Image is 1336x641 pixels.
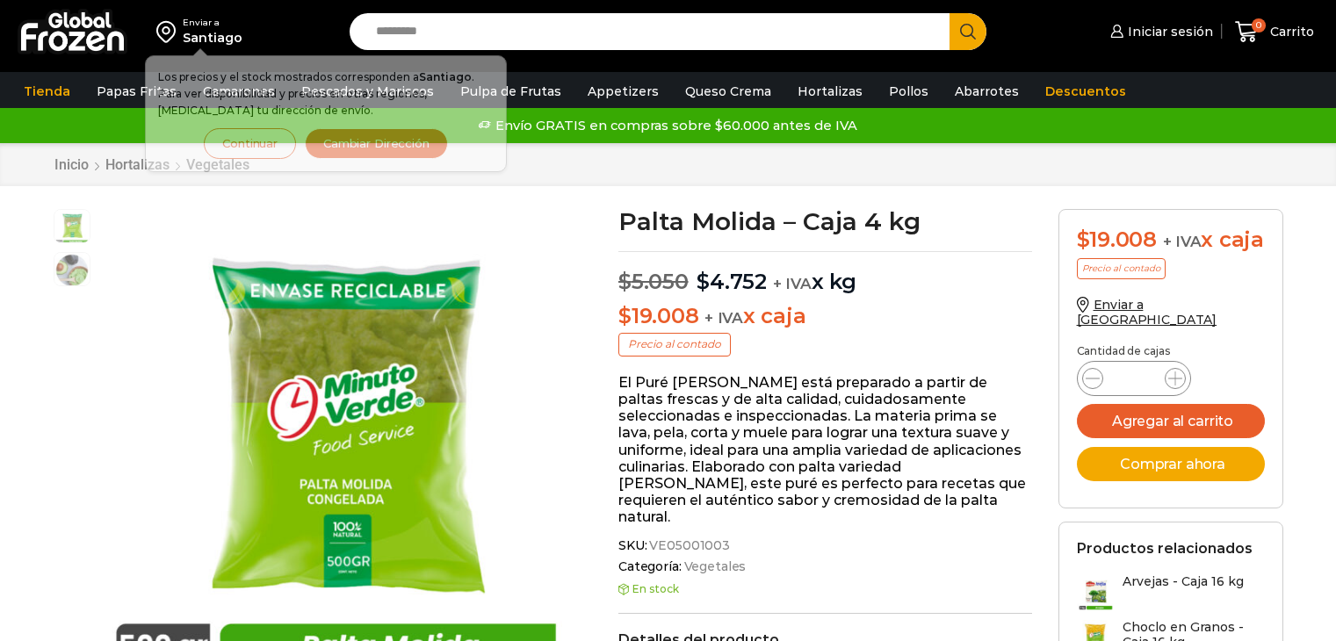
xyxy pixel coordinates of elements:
input: Product quantity [1117,366,1151,391]
span: $ [1077,227,1090,252]
a: Queso Crema [676,75,780,108]
nav: Breadcrumb [54,156,250,173]
h2: Productos relacionados [1077,540,1253,557]
span: $ [618,269,632,294]
span: VE05001003 [646,538,730,553]
p: Los precios y el stock mostrados corresponden a . Para ver disponibilidad y precios en otras regi... [158,68,494,119]
a: Descuentos [1036,75,1135,108]
span: $ [697,269,710,294]
p: Precio al contado [1077,258,1166,279]
a: Inicio [54,156,90,173]
div: Santiago [183,29,242,47]
span: + IVA [704,309,743,327]
span: palta-molida [54,210,90,245]
strong: Santiago [419,70,472,83]
p: En stock [618,583,1032,595]
span: 0 [1252,18,1266,32]
bdi: 5.050 [618,269,689,294]
button: Continuar [204,128,296,159]
button: Agregar al carrito [1077,404,1265,438]
p: x kg [618,251,1032,295]
bdi: 4.752 [697,269,767,294]
a: Appetizers [579,75,668,108]
div: Enviar a [183,17,242,29]
span: + IVA [773,275,812,292]
a: Papas Fritas [88,75,185,108]
p: Precio al contado [618,333,731,356]
p: x caja [618,304,1032,329]
a: Vegetales [682,559,747,574]
bdi: 19.008 [1077,227,1157,252]
a: Hortalizas [105,156,170,173]
h3: Arvejas - Caja 16 kg [1123,574,1244,589]
a: Hortalizas [789,75,871,108]
a: Pulpa de Frutas [451,75,570,108]
a: Arvejas - Caja 16 kg [1077,574,1244,611]
span: SKU: [618,538,1032,553]
span: Iniciar sesión [1123,23,1213,40]
img: address-field-icon.svg [156,17,183,47]
span: $ [618,303,632,328]
button: Search button [950,13,986,50]
a: Abarrotes [946,75,1028,108]
p: El Puré [PERSON_NAME] está preparado a partir de paltas frescas y de alta calidad, cuidadosamente... [618,374,1032,526]
button: Comprar ahora [1077,447,1265,481]
span: + IVA [1163,233,1202,250]
a: 0 Carrito [1231,11,1318,53]
h1: Palta Molida – Caja 4 kg [618,209,1032,234]
a: Enviar a [GEOGRAPHIC_DATA] [1077,297,1217,328]
a: Pollos [880,75,937,108]
p: Cantidad de cajas [1077,345,1265,357]
span: palta-molida [54,253,90,288]
button: Cambiar Dirección [305,128,448,159]
a: Iniciar sesión [1106,14,1213,49]
bdi: 19.008 [618,303,698,328]
a: Tienda [15,75,79,108]
span: Categoría: [618,559,1032,574]
span: Carrito [1266,23,1314,40]
div: x caja [1077,227,1265,253]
